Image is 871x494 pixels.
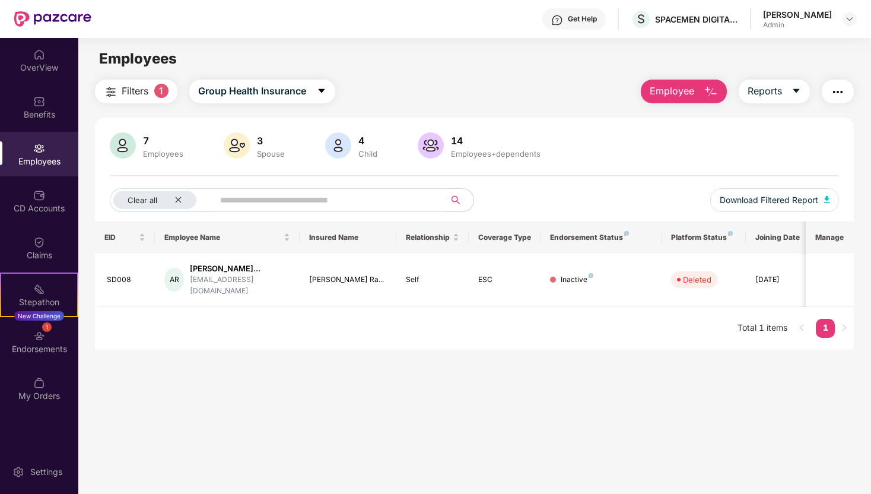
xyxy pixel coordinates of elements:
div: SPACEMEN DIGITAL PRIVATE LIMITED [655,14,738,25]
div: Get Help [568,14,597,24]
img: svg+xml;base64,PHN2ZyBpZD0iRHJvcGRvd24tMzJ4MzIiIHhtbG5zPSJodHRwOi8vd3d3LnczLm9yZy8yMDAwL3N2ZyIgd2... [845,14,854,24]
span: Employees [99,50,177,67]
span: close [174,196,182,204]
span: Relationship [406,233,450,242]
div: 7 [141,135,186,147]
li: Total 1 items [738,319,787,338]
span: search [444,195,468,205]
img: svg+xml;base64,PHN2ZyB4bWxucz0iaHR0cDovL3d3dy53My5vcmcvMjAwMC9zdmciIHhtbG5zOnhsaW5rPSJodHRwOi8vd3... [325,132,351,159]
div: Employees+dependents [449,149,543,159]
div: 14 [449,135,543,147]
img: svg+xml;base64,PHN2ZyBpZD0iTXlfT3JkZXJzIiBkYXRhLW5hbWU9Ik15IE9yZGVycyIgeG1sbnM9Imh0dHA6Ly93d3cudz... [33,377,45,389]
div: [EMAIL_ADDRESS][DOMAIN_NAME] [190,274,290,297]
th: EID [95,221,155,254]
span: Employee Name [164,233,281,242]
img: svg+xml;base64,PHN2ZyBpZD0iSGVscC0zMngzMiIgeG1sbnM9Imh0dHA6Ly93d3cudzMub3JnLzIwMDAvc3ZnIiB3aWR0aD... [551,14,563,26]
div: Employees [141,149,186,159]
button: Reportscaret-down [739,80,810,103]
th: Coverage Type [469,221,541,254]
span: Employee [650,84,694,99]
img: svg+xml;base64,PHN2ZyB4bWxucz0iaHR0cDovL3d3dy53My5vcmcvMjAwMC9zdmciIHdpZHRoPSI4IiBoZWlnaHQ9IjgiIH... [728,231,733,236]
span: right [841,324,848,331]
div: SD008 [107,274,146,286]
th: Employee Name [155,221,300,254]
div: Endorsement Status [550,233,651,242]
div: Settings [27,466,66,478]
th: Insured Name [300,221,396,254]
div: Stepathon [1,296,77,308]
div: New Challenge [14,311,64,321]
div: 1 [42,322,52,332]
a: 1 [816,319,835,337]
th: Manage [806,221,854,254]
div: Inactive [561,274,593,286]
img: New Pazcare Logo [14,11,91,27]
span: Reports [748,84,782,99]
span: 1 [154,84,169,98]
img: svg+xml;base64,PHN2ZyB4bWxucz0iaHR0cDovL3d3dy53My5vcmcvMjAwMC9zdmciIHhtbG5zOnhsaW5rPSJodHRwOi8vd3... [824,196,830,203]
img: svg+xml;base64,PHN2ZyBpZD0iSG9tZSIgeG1sbnM9Imh0dHA6Ly93d3cudzMub3JnLzIwMDAvc3ZnIiB3aWR0aD0iMjAiIG... [33,49,45,61]
img: svg+xml;base64,PHN2ZyB4bWxucz0iaHR0cDovL3d3dy53My5vcmcvMjAwMC9zdmciIHdpZHRoPSIyMSIgaGVpZ2h0PSIyMC... [33,283,45,295]
button: Employee [641,80,727,103]
div: Deleted [683,274,711,286]
span: caret-down [791,86,801,97]
div: Platform Status [671,233,736,242]
div: ESC [478,274,532,286]
img: svg+xml;base64,PHN2ZyBpZD0iU2V0dGluZy0yMHgyMCIgeG1sbnM9Imh0dHA6Ly93d3cudzMub3JnLzIwMDAvc3ZnIiB3aW... [12,466,24,478]
button: search [444,188,474,212]
th: Relationship [396,221,469,254]
img: svg+xml;base64,PHN2ZyB4bWxucz0iaHR0cDovL3d3dy53My5vcmcvMjAwMC9zdmciIHhtbG5zOnhsaW5rPSJodHRwOi8vd3... [110,132,136,159]
li: Previous Page [792,319,811,338]
div: [PERSON_NAME] Ra... [309,274,387,286]
img: svg+xml;base64,PHN2ZyB4bWxucz0iaHR0cDovL3d3dy53My5vcmcvMjAwMC9zdmciIHhtbG5zOnhsaW5rPSJodHRwOi8vd3... [418,132,444,159]
div: Self [406,274,459,286]
button: Filters1 [95,80,177,103]
button: Download Filtered Report [710,188,840,212]
img: svg+xml;base64,PHN2ZyBpZD0iQ2xhaW0iIHhtbG5zPSJodHRwOi8vd3d3LnczLm9yZy8yMDAwL3N2ZyIgd2lkdGg9IjIwIi... [33,236,45,248]
li: Next Page [835,319,854,338]
div: [PERSON_NAME]... [190,263,290,274]
div: Child [356,149,380,159]
span: Group Health Insurance [198,84,306,99]
span: Download Filtered Report [720,194,818,207]
img: svg+xml;base64,PHN2ZyB4bWxucz0iaHR0cDovL3d3dy53My5vcmcvMjAwMC9zdmciIHdpZHRoPSI4IiBoZWlnaHQ9IjgiIH... [589,273,593,278]
span: EID [104,233,137,242]
div: 4 [356,135,380,147]
div: Spouse [255,149,287,159]
img: svg+xml;base64,PHN2ZyB4bWxucz0iaHR0cDovL3d3dy53My5vcmcvMjAwMC9zdmciIHdpZHRoPSIyNCIgaGVpZ2h0PSIyNC... [831,85,845,99]
button: Clear allclose [110,188,218,212]
span: Clear all [128,195,157,205]
img: svg+xml;base64,PHN2ZyBpZD0iQ0RfQWNjb3VudHMiIGRhdGEtbmFtZT0iQ0QgQWNjb3VudHMiIHhtbG5zPSJodHRwOi8vd3... [33,189,45,201]
div: Admin [763,20,832,30]
img: svg+xml;base64,PHN2ZyBpZD0iRW1wbG95ZWVzIiB4bWxucz0iaHR0cDovL3d3dy53My5vcmcvMjAwMC9zdmciIHdpZHRoPS... [33,142,45,154]
img: svg+xml;base64,PHN2ZyB4bWxucz0iaHR0cDovL3d3dy53My5vcmcvMjAwMC9zdmciIHhtbG5zOnhsaW5rPSJodHRwOi8vd3... [224,132,250,159]
img: svg+xml;base64,PHN2ZyBpZD0iRW5kb3JzZW1lbnRzIiB4bWxucz0iaHR0cDovL3d3dy53My5vcmcvMjAwMC9zdmciIHdpZH... [33,330,45,342]
img: svg+xml;base64,PHN2ZyB4bWxucz0iaHR0cDovL3d3dy53My5vcmcvMjAwMC9zdmciIHdpZHRoPSI4IiBoZWlnaHQ9IjgiIH... [624,231,629,236]
img: svg+xml;base64,PHN2ZyBpZD0iQmVuZWZpdHMiIHhtbG5zPSJodHRwOi8vd3d3LnczLm9yZy8yMDAwL3N2ZyIgd2lkdGg9Ij... [33,96,45,107]
span: left [798,324,805,331]
button: Group Health Insurancecaret-down [189,80,335,103]
div: 3 [255,135,287,147]
span: caret-down [317,86,326,97]
button: right [835,319,854,338]
li: 1 [816,319,835,338]
div: [PERSON_NAME] [763,9,832,20]
button: left [792,319,811,338]
img: svg+xml;base64,PHN2ZyB4bWxucz0iaHR0cDovL3d3dy53My5vcmcvMjAwMC9zdmciIHhtbG5zOnhsaW5rPSJodHRwOi8vd3... [704,85,718,99]
div: [DATE] [755,274,809,286]
span: Filters [122,84,148,99]
img: svg+xml;base64,PHN2ZyB4bWxucz0iaHR0cDovL3d3dy53My5vcmcvMjAwMC9zdmciIHdpZHRoPSIyNCIgaGVpZ2h0PSIyNC... [104,85,118,99]
div: AR [164,268,184,292]
th: Joining Date [746,221,818,254]
span: S [637,12,645,26]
